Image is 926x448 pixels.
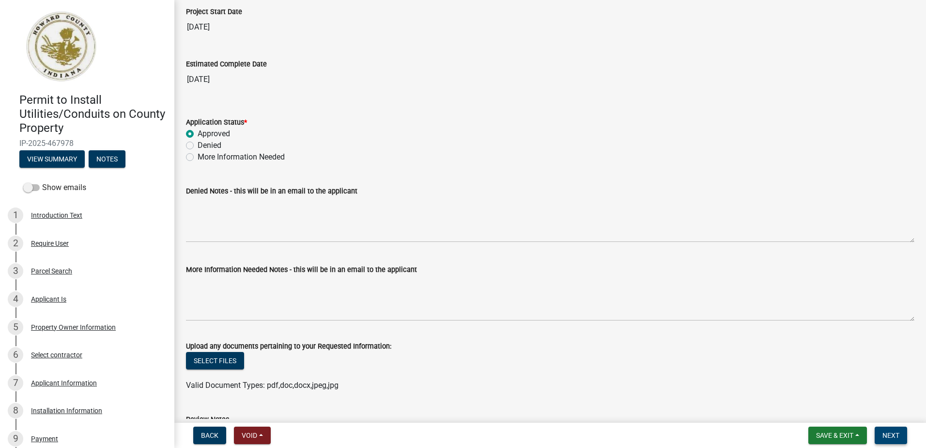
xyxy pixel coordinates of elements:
[808,427,867,444] button: Save & Exit
[23,182,86,193] label: Show emails
[198,128,230,140] label: Approved
[31,212,82,219] div: Introduction Text
[31,296,66,303] div: Applicant Is
[31,324,116,331] div: Property Owner Information
[186,188,357,195] label: Denied Notes - this will be in an email to the applicant
[8,403,23,418] div: 8
[31,407,102,414] div: Installation Information
[193,427,226,444] button: Back
[19,139,155,148] span: IP-2025-467978
[8,375,23,391] div: 7
[234,427,271,444] button: Void
[8,291,23,307] div: 4
[31,380,97,386] div: Applicant Information
[882,432,899,439] span: Next
[31,240,69,247] div: Require User
[875,427,907,444] button: Next
[186,416,229,423] label: Review Notes
[19,150,85,168] button: View Summary
[19,93,167,135] h4: Permit to Install Utilities/Conduits on County Property
[198,140,221,151] label: Denied
[816,432,853,439] span: Save & Exit
[201,432,218,439] span: Back
[186,343,391,350] label: Upload any documents pertaining to your Requested Information:
[19,156,85,164] wm-modal-confirm: Summary
[8,263,23,279] div: 3
[8,347,23,363] div: 6
[186,352,244,369] button: Select files
[8,431,23,447] div: 9
[8,208,23,223] div: 1
[186,9,242,16] label: Project Start Date
[8,236,23,251] div: 2
[31,435,58,442] div: Payment
[186,61,267,68] label: Estimated Complete Date
[8,320,23,335] div: 5
[186,119,247,126] label: Application Status
[186,381,339,390] span: Valid Document Types: pdf,doc,docx,jpeg,jpg
[198,151,285,163] label: More Information Needed
[89,150,125,168] button: Notes
[242,432,257,439] span: Void
[89,156,125,164] wm-modal-confirm: Notes
[186,267,417,273] label: More Information Needed Notes - this will be in an email to the applicant
[31,268,72,274] div: Parcel Search
[19,10,102,83] img: Howard County, Indiana
[31,352,82,358] div: Select contractor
